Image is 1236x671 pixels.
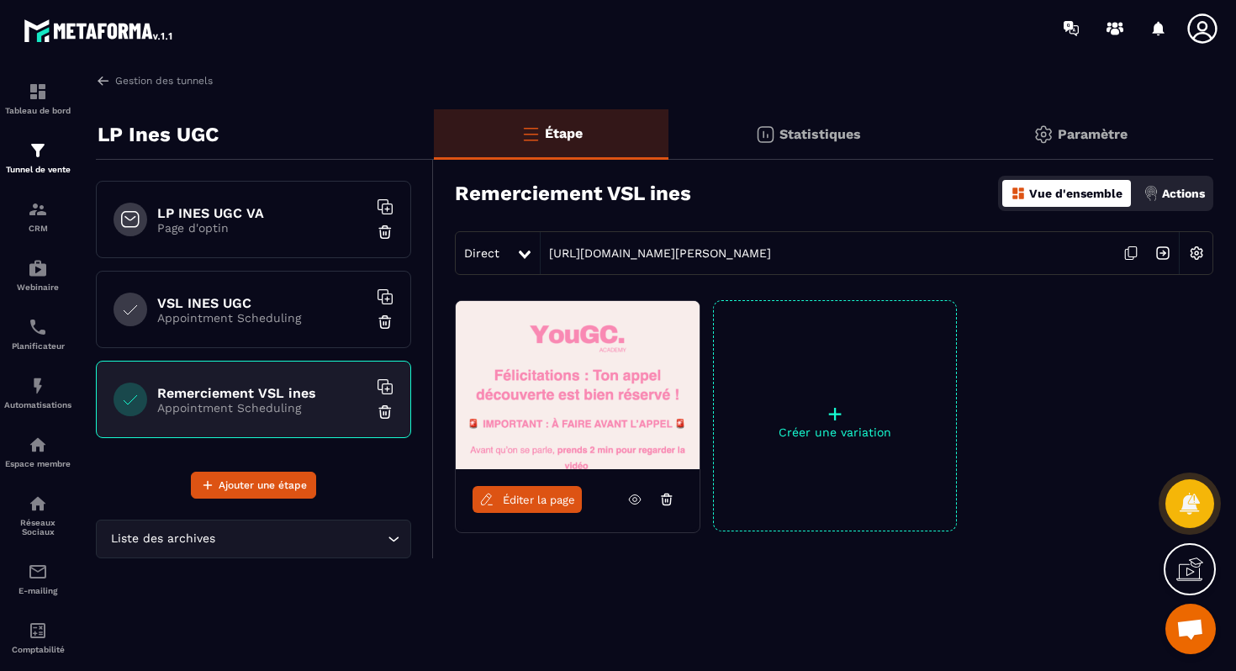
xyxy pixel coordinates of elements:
span: Éditer la page [503,494,575,506]
p: Planificateur [4,341,71,351]
img: formation [28,140,48,161]
a: Gestion des tunnels [96,73,213,88]
h6: LP INES UGC VA [157,205,367,221]
p: Actions [1162,187,1205,200]
img: formation [28,199,48,219]
img: automations [28,435,48,455]
img: automations [28,376,48,396]
p: Créer une variation [714,425,956,439]
img: image [456,301,700,469]
img: arrow-next.bcc2205e.svg [1147,237,1179,269]
img: email [28,562,48,582]
a: automationsautomationsEspace membre [4,422,71,481]
img: automations [28,258,48,278]
a: schedulerschedulerPlanificateur [4,304,71,363]
p: Automatisations [4,400,71,409]
a: automationsautomationsWebinaire [4,246,71,304]
a: accountantaccountantComptabilité [4,608,71,667]
h6: Remerciement VSL ines [157,385,367,401]
p: Tableau de bord [4,106,71,115]
span: Direct [464,246,499,260]
p: Page d'optin [157,221,367,235]
p: Comptabilité [4,645,71,654]
p: Statistiques [779,126,861,142]
p: Étape [545,125,583,141]
a: Éditer la page [473,486,582,513]
img: trash [377,224,394,240]
img: trash [377,404,394,420]
a: [URL][DOMAIN_NAME][PERSON_NAME] [541,246,771,260]
p: Tunnel de vente [4,165,71,174]
p: Appointment Scheduling [157,311,367,325]
img: logo [24,15,175,45]
img: stats.20deebd0.svg [755,124,775,145]
a: formationformationTableau de bord [4,69,71,128]
img: social-network [28,494,48,514]
img: formation [28,82,48,102]
a: formationformationCRM [4,187,71,246]
h6: VSL INES UGC [157,295,367,311]
img: scheduler [28,317,48,337]
span: Liste des archives [107,530,219,548]
button: Ajouter une étape [191,472,316,499]
p: Appointment Scheduling [157,401,367,415]
a: social-networksocial-networkRéseaux Sociaux [4,481,71,549]
p: + [714,402,956,425]
p: Réseaux Sociaux [4,518,71,536]
h3: Remerciement VSL ines [455,182,691,205]
img: accountant [28,621,48,641]
img: actions.d6e523a2.png [1144,186,1159,201]
input: Search for option [219,530,383,548]
img: arrow [96,73,111,88]
a: emailemailE-mailing [4,549,71,608]
img: setting-w.858f3a88.svg [1181,237,1212,269]
p: LP Ines UGC [98,118,219,151]
p: Webinaire [4,283,71,292]
a: formationformationTunnel de vente [4,128,71,187]
a: Ouvrir le chat [1165,604,1216,654]
img: dashboard-orange.40269519.svg [1011,186,1026,201]
span: Ajouter une étape [219,477,307,494]
div: Search for option [96,520,411,558]
p: Espace membre [4,459,71,468]
img: setting-gr.5f69749f.svg [1033,124,1054,145]
p: Paramètre [1058,126,1128,142]
a: automationsautomationsAutomatisations [4,363,71,422]
p: Vue d'ensemble [1029,187,1122,200]
p: CRM [4,224,71,233]
img: trash [377,314,394,330]
p: E-mailing [4,586,71,595]
img: bars-o.4a397970.svg [520,124,541,144]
